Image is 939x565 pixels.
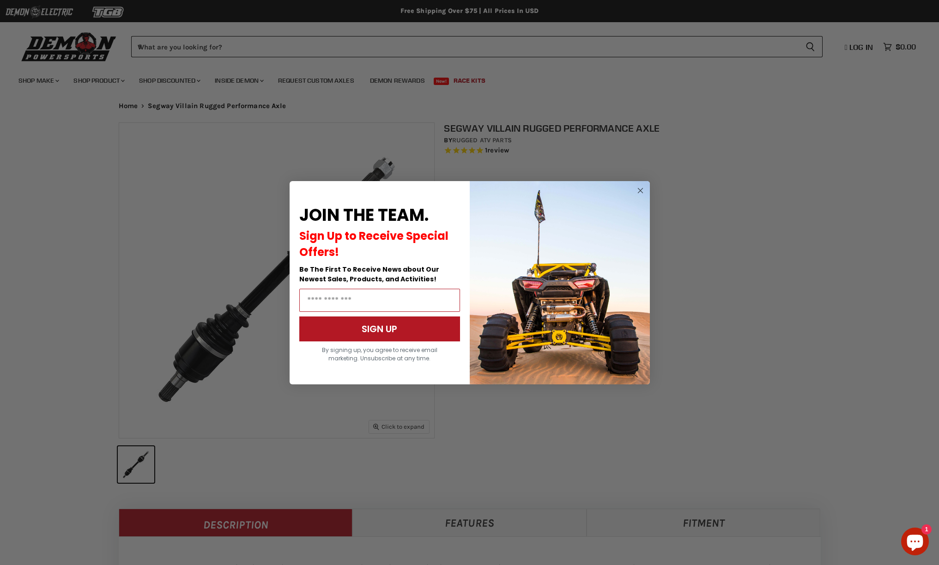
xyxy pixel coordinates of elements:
img: a9095488-b6e7-41ba-879d-588abfab540b.jpeg [470,181,650,384]
input: Email Address [299,289,460,312]
inbox-online-store-chat: Shopify online store chat [898,528,932,558]
button: Close dialog [635,185,646,196]
button: SIGN UP [299,316,460,341]
span: JOIN THE TEAM. [299,203,429,227]
span: Be The First To Receive News about Our Newest Sales, Products, and Activities! [299,265,439,284]
span: Sign Up to Receive Special Offers! [299,228,448,260]
span: By signing up, you agree to receive email marketing. Unsubscribe at any time. [322,346,437,362]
